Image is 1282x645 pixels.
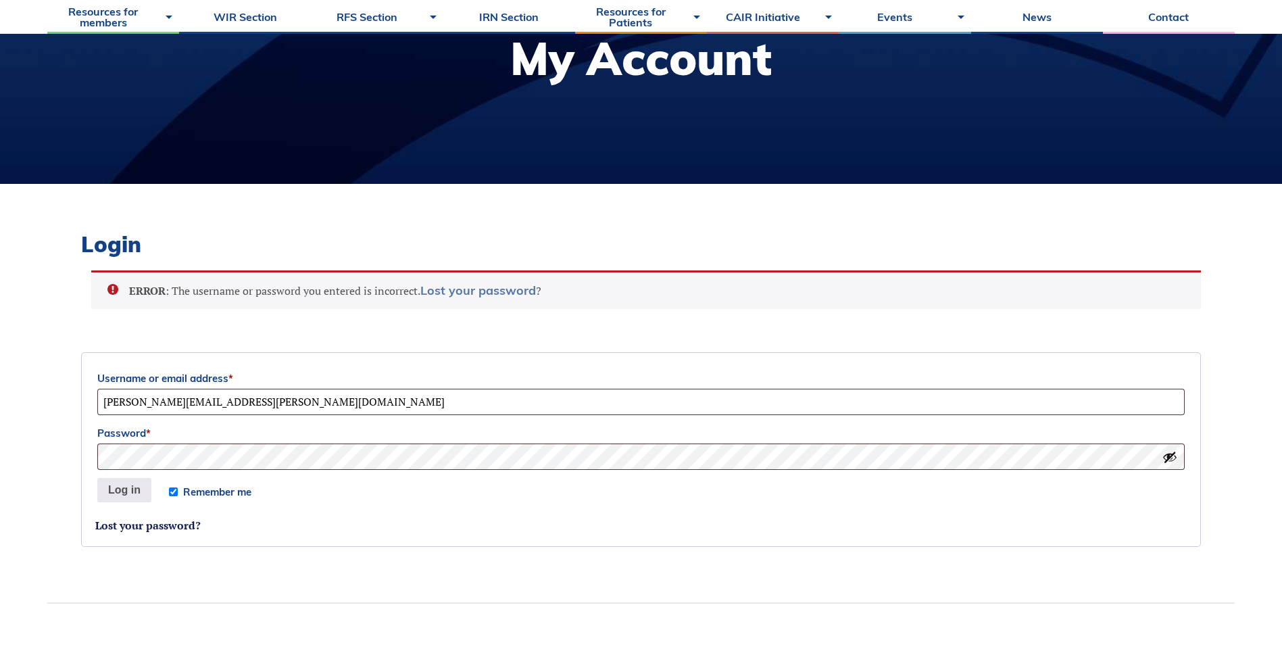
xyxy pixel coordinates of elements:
input: Remember me [169,487,178,496]
a: Lost your password? [95,518,201,533]
strong: ERROR [129,283,166,298]
h2: Login [81,231,1201,257]
h1: My Account [510,36,772,81]
button: Show password [1162,450,1177,464]
span: Remember me [183,487,251,497]
label: Username or email address [97,368,1185,389]
button: Log in [97,478,151,502]
li: : The username or password you entered is incorrect. ? [129,283,1179,298]
a: Lost your password [420,283,536,298]
label: Password [97,423,1185,444]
